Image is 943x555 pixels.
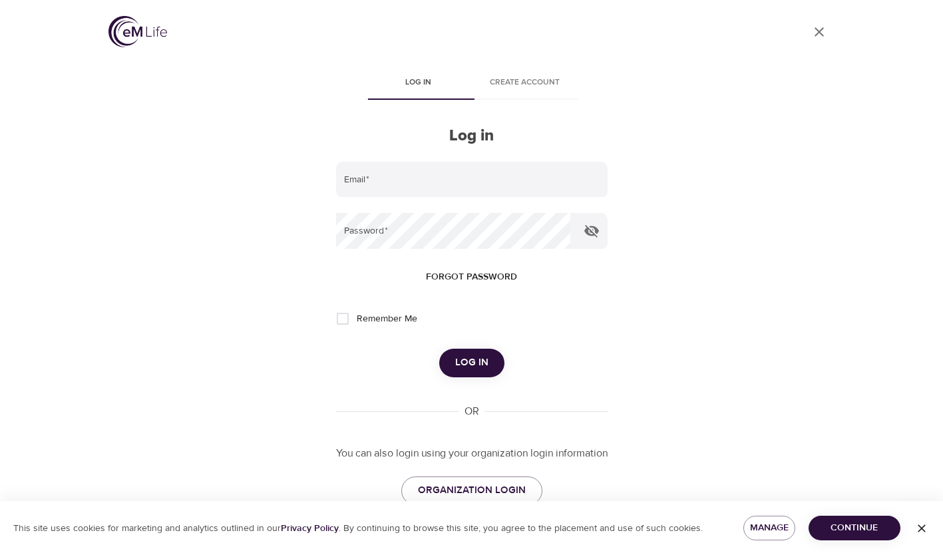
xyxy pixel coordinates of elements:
[281,522,339,534] a: Privacy Policy
[357,312,417,326] span: Remember Me
[373,76,464,90] span: Log in
[819,520,890,536] span: Continue
[336,446,608,461] p: You can also login using your organization login information
[401,476,542,504] a: ORGANIZATION LOGIN
[426,269,517,285] span: Forgot password
[421,265,522,289] button: Forgot password
[754,520,785,536] span: Manage
[809,516,900,540] button: Continue
[439,349,504,377] button: Log in
[459,404,484,419] div: OR
[336,126,608,146] h2: Log in
[455,354,488,371] span: Log in
[743,516,795,540] button: Manage
[480,76,570,90] span: Create account
[418,482,526,499] span: ORGANIZATION LOGIN
[108,16,167,47] img: logo
[336,68,608,100] div: disabled tabs example
[803,16,835,48] a: close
